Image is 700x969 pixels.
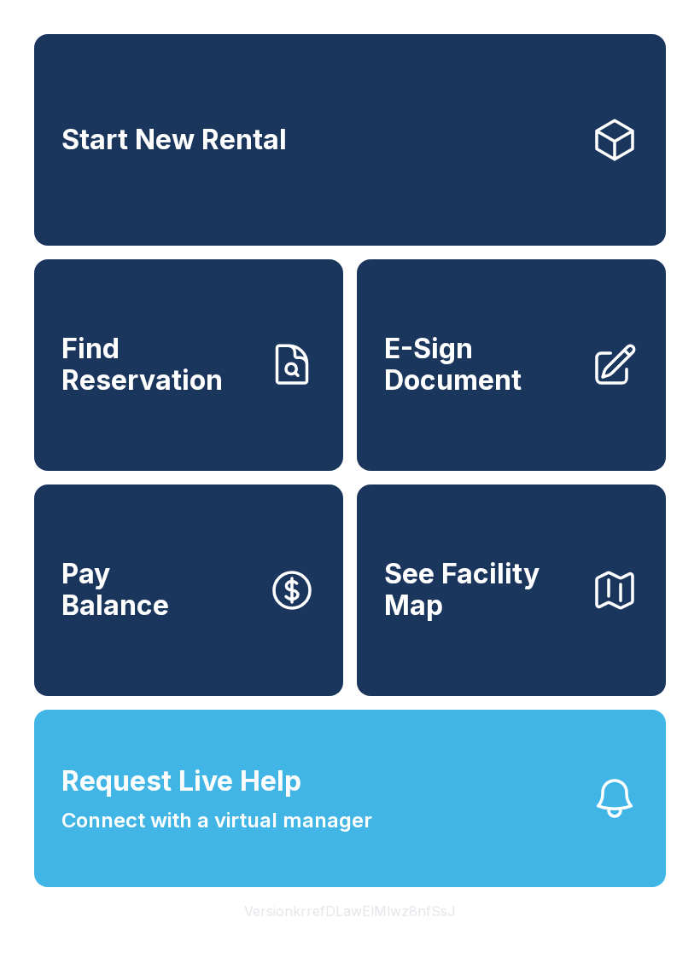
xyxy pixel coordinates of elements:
button: See Facility Map [357,484,666,696]
span: Pay Balance [61,559,169,621]
button: PayBalance [34,484,343,696]
a: Start New Rental [34,34,666,246]
span: Connect with a virtual manager [61,805,372,836]
span: E-Sign Document [384,334,577,396]
a: Find Reservation [34,259,343,471]
span: Start New Rental [61,125,287,156]
a: E-Sign Document [357,259,666,471]
button: VersionkrrefDLawElMlwz8nfSsJ [230,887,470,935]
button: Request Live HelpConnect with a virtual manager [34,710,666,887]
span: See Facility Map [384,559,577,621]
span: Find Reservation [61,334,254,396]
span: Request Live Help [61,761,301,802]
